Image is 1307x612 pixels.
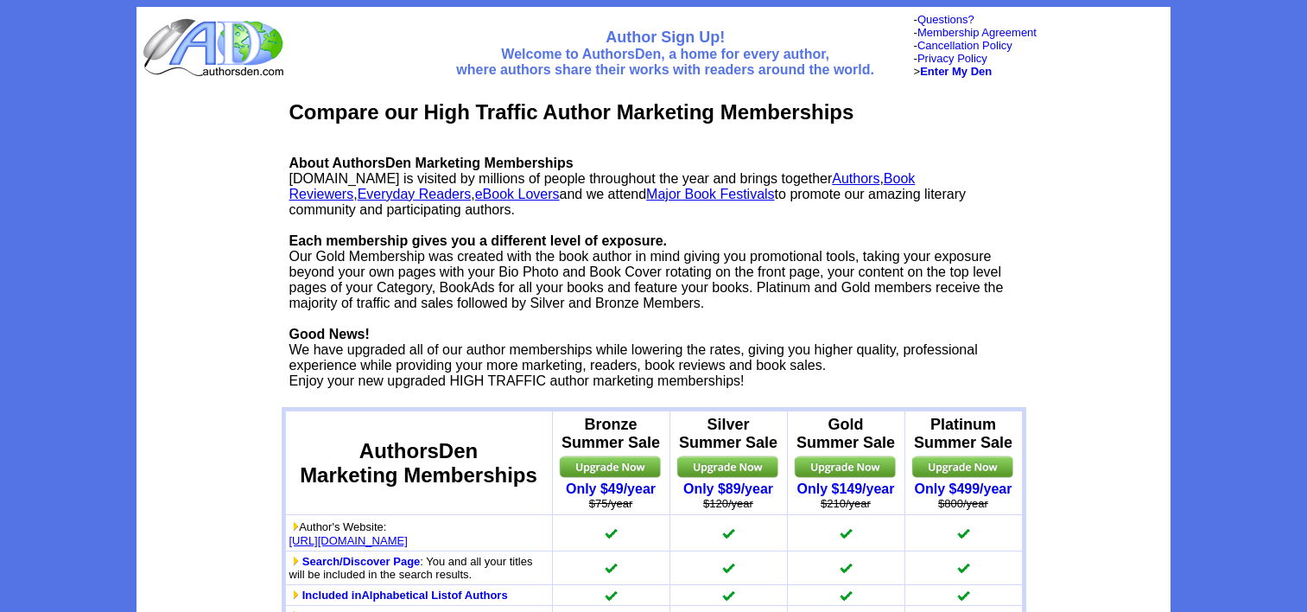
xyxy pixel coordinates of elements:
[914,39,1012,78] font: - - >
[289,233,667,248] b: Each membership gives you a different level of exposure.
[675,452,783,481] img: upgrade.jpg
[289,100,854,124] b: Compare our High Traffic Author Marketing Memberships
[832,171,879,186] a: Authors
[821,497,871,510] strike: $210/year
[914,416,1012,451] b: Platinum Summer Sale
[456,47,874,77] font: Welcome to AuthorsDen, a home for every author, where authors share their works with readers arou...
[839,527,853,539] img: checkmark.gif
[289,156,574,170] b: About AuthorsDen Marketing Memberships
[302,589,508,602] a: Included inAlphabetical Listof Authors
[721,562,735,574] img: checkmark.gif
[589,497,633,510] strike: $75/year
[956,527,970,539] img: checkmark.gif
[956,590,970,602] img: checkmark.gif
[839,590,853,602] img: checkmark.gif
[683,481,773,496] a: Only $89/year
[920,65,992,78] a: Enter My Den
[361,589,451,602] b: Alphabetical List
[289,171,916,201] a: Book Reviewers
[302,555,421,568] a: Search/Discover Page
[289,555,533,581] font: : You and all your titles will be included in the search results.
[917,39,1012,52] a: Cancellation Policy
[938,497,988,510] strike: $800/year
[292,522,299,531] img: more_btn2.gif
[914,26,1037,39] font: -
[910,452,1018,481] img: upgrade.jpg
[721,527,735,539] img: checkmark.gif
[915,481,1012,496] a: Only $499/year
[796,416,895,451] b: Gold Summer Sale
[956,562,970,574] img: checkmark.gif
[358,187,472,201] a: Everyday Readers
[289,327,370,341] b: Good News!
[721,590,735,602] img: checkmark.gif
[703,497,753,510] strike: $120/year
[566,481,656,496] a: Only $49/year
[557,452,665,481] img: upgrade.jpg
[604,590,618,602] img: checkmark.gif
[792,452,900,481] img: upgrade.jpg
[917,26,1037,39] a: Membership Agreement
[917,13,974,26] a: Questions?
[914,13,974,26] font: -
[289,520,387,533] font: Author's Website:
[143,17,288,78] img: logo_ad.gif
[646,187,775,201] a: Major Book Festivals
[604,562,618,574] img: checkmark.gif
[292,557,299,565] img: more_btn2.gif
[292,590,299,599] img: more_btn2.gif
[917,52,987,65] a: Privacy Policy
[606,29,725,46] font: Author Sign Up!
[289,534,408,547] a: [URL][DOMAIN_NAME]
[300,439,537,487] font: AuthorsDen Marketing Memberships
[839,562,853,574] img: checkmark.gif
[797,481,895,496] a: Only $149/year
[475,187,560,201] a: eBook Lovers
[604,527,618,539] img: checkmark.gif
[562,416,660,451] b: Bronze Summer Sale
[679,416,777,451] b: Silver Summer Sale
[289,156,1004,388] font: [DOMAIN_NAME] is visited by millions of people throughout the year and brings together , , , and ...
